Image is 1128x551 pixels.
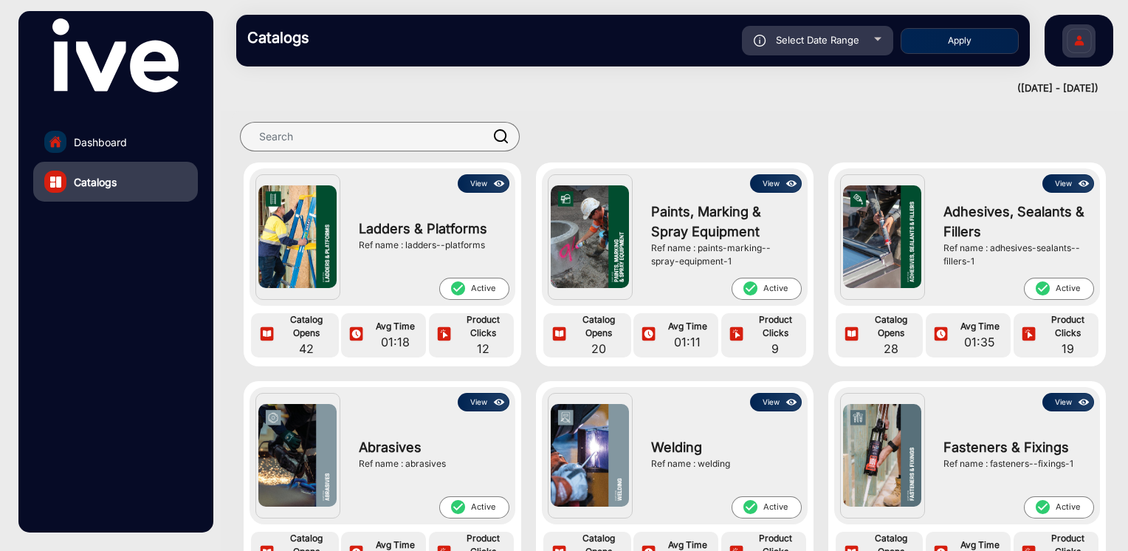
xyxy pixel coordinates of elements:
span: Fasteners & Fixings [943,437,1087,457]
button: Viewicon [750,393,802,411]
span: 01:11 [661,333,715,351]
img: Welding [551,404,629,507]
span: Active [732,278,802,300]
button: Viewicon [458,174,509,193]
a: Catalogs [33,162,198,202]
div: Ref name : fasteners--fixings-1 [943,457,1087,470]
img: icon [754,35,766,47]
img: icon [258,326,275,343]
span: Product Clicks [456,313,511,340]
span: 12 [456,340,511,357]
span: Ladders & Platforms [359,219,502,239]
span: 20 [571,340,627,357]
span: Catalogs [74,174,117,190]
input: Search [240,122,520,151]
img: prodSearch.svg [494,129,509,143]
span: 42 [278,340,334,357]
img: icon [783,176,800,192]
img: icon [783,394,800,411]
mat-icon: check_circle [450,280,466,297]
img: Abrasives [258,404,337,507]
a: Dashboard [33,122,198,162]
img: icon [640,326,657,343]
span: Avg Time [368,320,423,333]
span: Active [439,496,509,519]
img: icon [491,394,508,411]
button: Viewicon [458,393,509,411]
img: icon [932,326,949,343]
button: Viewicon [750,174,802,193]
img: Paints, Marking & Spray Equipment [551,185,629,288]
span: Active [1024,278,1094,300]
span: 9 [748,340,802,357]
div: Ref name : paints-marking--spray-equipment-1 [651,242,794,268]
span: Active [439,278,509,300]
img: icon [728,326,745,343]
img: icon [436,326,453,343]
img: icon [1076,176,1093,192]
div: Ref name : ladders--platforms [359,239,502,252]
img: icon [1076,394,1093,411]
div: Ref name : adhesives-sealants--fillers-1 [943,242,1087,268]
span: 01:18 [368,333,423,351]
span: Welding [651,437,794,457]
span: Catalog Opens [571,313,627,340]
span: 28 [863,340,919,357]
div: ([DATE] - [DATE]) [221,81,1098,96]
span: Catalog Opens [863,313,919,340]
span: Select Date Range [776,34,859,46]
img: Ladders & Platforms [258,185,337,288]
span: Product Clicks [748,313,802,340]
span: 01:35 [953,333,1008,351]
button: Apply [901,28,1019,54]
img: vmg-logo [52,18,178,92]
img: home [49,135,62,148]
h3: Catalogs [247,29,454,47]
button: Viewicon [1042,393,1094,411]
div: Ref name : welding [651,457,794,470]
mat-icon: check_circle [742,280,758,297]
span: Avg Time [661,320,715,333]
mat-icon: check_circle [1034,499,1050,516]
img: Adhesives, Sealants & Fillers [843,185,921,288]
mat-icon: check_circle [1034,280,1050,297]
span: Adhesives, Sealants & Fillers [943,202,1087,242]
span: Product Clicks [1040,313,1095,340]
img: Fasteners & Fixings [843,404,921,507]
img: icon [348,326,365,343]
button: Viewicon [1042,174,1094,193]
img: icon [551,326,568,343]
div: Ref name : abrasives [359,457,502,470]
img: Sign%20Up.svg [1064,17,1095,69]
span: Dashboard [74,134,127,150]
span: Active [732,496,802,519]
span: Catalog Opens [278,313,334,340]
span: Avg Time [953,320,1008,333]
span: Paints, Marking & Spray Equipment [651,202,794,242]
span: 19 [1040,340,1095,357]
img: icon [1020,326,1037,343]
img: catalog [50,177,61,188]
mat-icon: check_circle [450,499,466,516]
mat-icon: check_circle [742,499,758,516]
img: icon [491,176,508,192]
span: Active [1024,496,1094,519]
img: icon [843,326,860,343]
span: Abrasives [359,437,502,457]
